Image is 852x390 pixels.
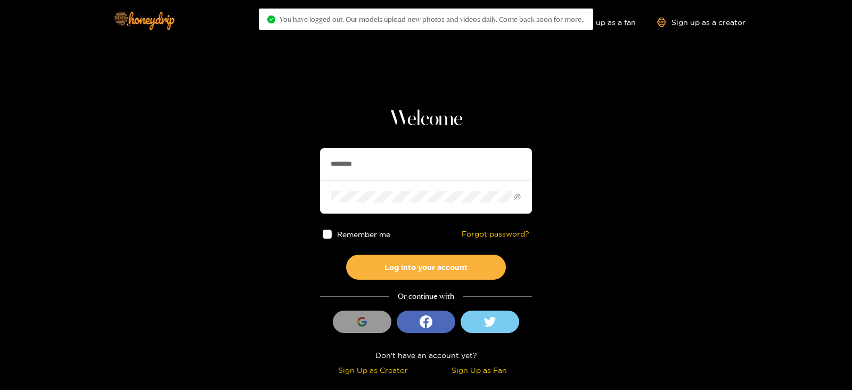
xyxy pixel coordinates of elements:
a: Sign up as a creator [657,18,745,27]
span: Remember me [337,230,390,238]
span: eye-invisible [514,193,521,200]
span: You have logged out. Our models upload new photos and videos daily. Come back soon for more.. [280,15,585,23]
div: Sign Up as Fan [429,364,529,376]
div: Or continue with [320,290,532,303]
a: Forgot password? [462,230,529,239]
div: Sign Up as Creator [323,364,423,376]
span: check-circle [267,15,275,23]
div: Don't have an account yet? [320,349,532,361]
button: Log into your account [346,255,506,280]
a: Sign up as a fan [563,18,636,27]
h1: Welcome [320,107,532,132]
